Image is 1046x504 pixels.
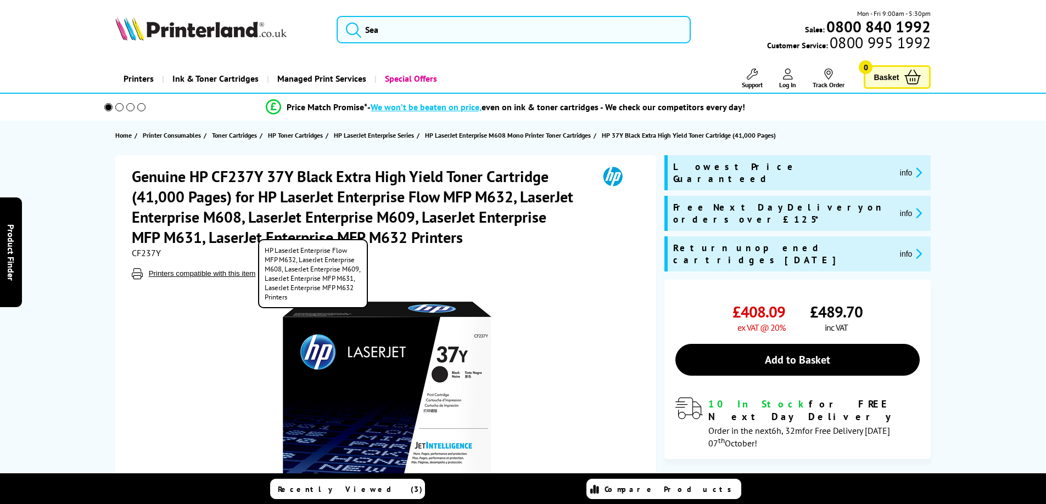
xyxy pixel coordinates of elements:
img: HP [588,166,638,186]
span: HP LaserJet Enterprise M608 Mono Printer Toner Cartridges [425,129,591,141]
span: Price Match Promise* [287,101,367,112]
h1: Genuine HP CF237Y 37Y Black Extra High Yield Toner Cartridge (41,000 Pages) for HP LaserJet Enter... [132,166,588,247]
a: Log In [779,69,796,89]
span: HP LaserJet Enterprise Series [334,129,414,141]
b: 0800 840 1992 [826,16,931,37]
a: HP Toner Cartridges [268,129,326,141]
a: Basket 0 [864,65,931,89]
span: 0 [859,60,872,74]
a: HP 37Y Black Extra High Yield Toner Cartridge (41,000 Pages) [602,129,779,141]
span: inc VAT [825,322,848,333]
a: 0800 840 1992 [825,21,931,32]
span: Printer Consumables [143,129,201,141]
span: HP Toner Cartridges [268,129,323,141]
span: We won’t be beaten on price, [371,101,482,112]
div: - even on ink & toner cartridges - We check our competitors every day! [367,101,745,112]
a: HP LaserJet Enterprise Series [334,129,417,141]
span: Home [115,129,132,141]
a: Managed Print Services [267,65,374,93]
span: Basket [874,70,899,84]
a: Home [115,129,135,141]
span: Order in the next for Free Delivery [DATE] 07 October! [708,425,890,449]
a: Toner Cartridges [212,129,260,141]
span: CF237Y [132,247,161,258]
span: ex VAT @ 20% [737,322,785,333]
a: Recently Viewed (3) [270,479,425,499]
input: Sea [337,16,691,43]
span: £408.09 [732,302,785,322]
span: 10 In Stock [708,398,809,410]
a: Support [742,69,763,89]
span: Customer Service: [767,37,931,50]
span: Sales: [805,24,825,35]
button: Printers compatible with this item [146,269,259,278]
span: Compare Products [605,484,737,494]
span: Lowest Price Guaranteed [673,161,891,185]
span: Return unopened cartridges [DATE] [673,242,891,266]
span: Product Finder [5,224,16,280]
span: HP LaserJet Enterprise Flow MFP M632, LaserJet Enterprise M608, LaserJet Enterprise M609, LaserJe... [258,239,368,308]
span: £489.70 [810,302,863,322]
span: HP 37Y Black Extra High Yield Toner Cartridge (41,000 Pages) [602,129,776,141]
span: Support [742,81,763,89]
a: HP LaserJet Enterprise M608 Mono Printer Toner Cartridges [425,129,594,141]
a: Compare Products [586,479,741,499]
a: Add to Basket [675,344,920,376]
span: Free Next Day Delivery on orders over £125* [673,201,891,225]
a: Printerland Logo [115,16,323,43]
span: Mon - Fri 9:00am - 5:30pm [857,8,931,19]
div: for FREE Next Day Delivery [708,398,920,423]
span: Ink & Toner Cartridges [172,65,259,93]
span: Log In [779,81,796,89]
span: 0800 995 1992 [828,37,931,48]
a: Printer Consumables [143,129,204,141]
button: promo-description [897,166,926,179]
img: Printerland Logo [115,16,287,41]
span: Recently Viewed (3) [278,484,423,494]
span: 6h, 32m [771,425,802,436]
a: Special Offers [374,65,445,93]
a: Printers [115,65,162,93]
a: Ink & Toner Cartridges [162,65,267,93]
span: Toner Cartridges [212,129,257,141]
div: modal_delivery [675,398,920,448]
li: modal_Promise [90,98,922,117]
sup: th [718,435,725,445]
a: Track Order [813,69,844,89]
button: promo-description [897,207,926,219]
button: promo-description [897,247,926,260]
